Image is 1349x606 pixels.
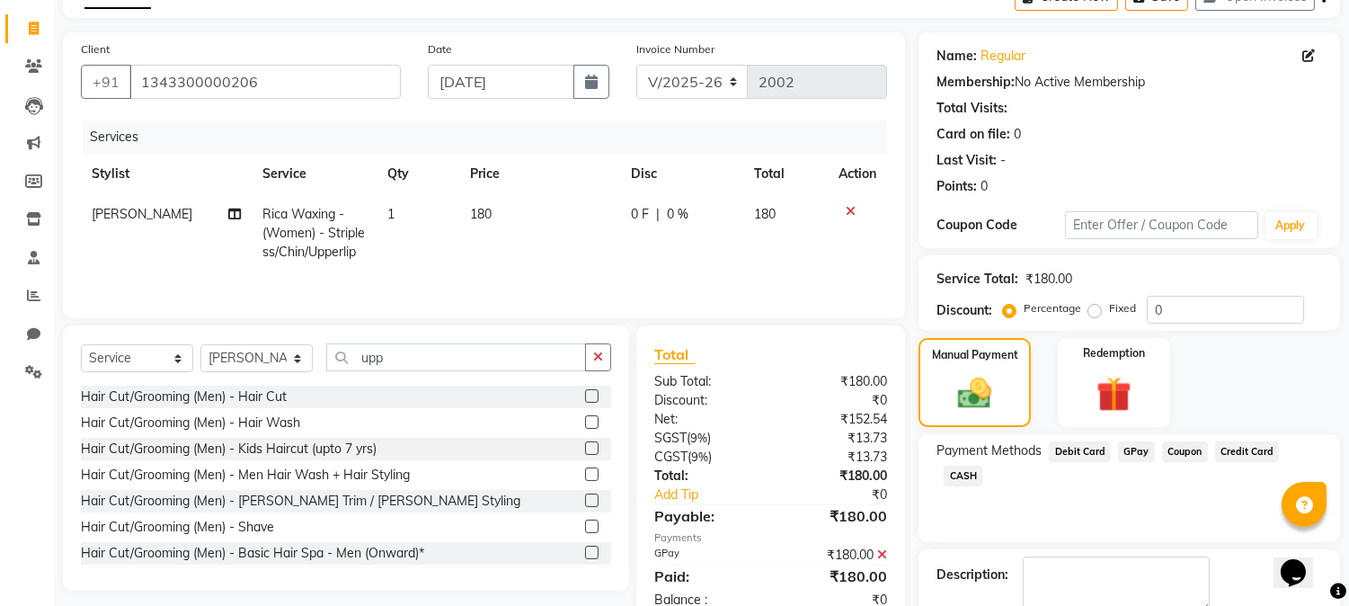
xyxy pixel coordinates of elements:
div: Payable: [641,505,771,527]
iframe: chat widget [1274,534,1331,588]
th: Price [459,154,620,194]
span: 9% [691,450,708,464]
th: Total [744,154,829,194]
div: ₹180.00 [771,372,901,391]
label: Client [81,41,110,58]
div: ₹180.00 [1025,270,1072,289]
span: Payment Methods [936,441,1042,460]
span: | [656,205,660,224]
span: Rica Waxing - (Women) - Stripless/Chin/Upperlip [263,206,366,260]
span: GPay [1118,441,1155,462]
div: Discount: [641,391,771,410]
span: 0 % [667,205,688,224]
span: 1 [387,206,395,222]
span: 180 [755,206,777,222]
label: Redemption [1083,345,1145,361]
div: Description: [936,566,1008,584]
span: CGST [654,449,688,465]
a: Add Tip [641,486,793,504]
div: ( ) [641,429,771,448]
span: Coupon [1162,441,1208,462]
div: Membership: [936,73,1015,92]
div: 0 [981,177,988,196]
div: Hair Cut/Grooming (Men) - Kids Haircut (upto 7 yrs) [81,440,377,459]
th: Stylist [81,154,253,194]
div: Last Visit: [936,151,997,170]
th: Disc [620,154,743,194]
div: Points: [936,177,977,196]
div: Hair Cut/Grooming (Men) - [PERSON_NAME] Trim / [PERSON_NAME] Styling [81,492,520,511]
span: Total [654,345,696,364]
label: Date [428,41,452,58]
span: CASH [944,466,982,486]
div: ₹180.00 [771,566,901,587]
div: ₹0 [793,486,901,504]
div: Hair Cut/Grooming (Men) - Shave [81,518,274,537]
span: 9% [690,431,707,445]
div: Hair Cut/Grooming (Men) - Men Hair Wash + Hair Styling [81,466,410,485]
div: Hair Cut/Grooming (Men) - Basic Hair Spa - Men (Onward)* [81,544,424,563]
span: Debit Card [1049,441,1111,462]
div: Paid: [641,566,771,587]
img: _cash.svg [947,374,1001,413]
button: +91 [81,65,131,99]
div: Service Total: [936,270,1018,289]
div: Services [83,120,901,154]
div: Hair Cut/Grooming (Men) - Hair Cut [81,388,287,406]
a: Regular [981,47,1025,66]
button: Apply [1265,212,1317,239]
div: ₹152.54 [771,410,901,429]
div: ₹180.00 [771,467,901,486]
th: Action [828,154,887,194]
div: Sub Total: [641,372,771,391]
span: 180 [470,206,492,222]
span: Credit Card [1215,441,1280,462]
label: Invoice Number [636,41,714,58]
label: Percentage [1024,300,1081,316]
div: Hair Cut/Grooming (Men) - Hair Wash [81,414,300,432]
th: Qty [377,154,459,194]
div: Card on file: [936,125,1010,144]
div: Total: [641,467,771,486]
label: Manual Payment [932,347,1018,363]
div: No Active Membership [936,73,1322,92]
label: Fixed [1109,300,1136,316]
input: Search by Name/Mobile/Email/Code [129,65,401,99]
span: SGST [654,430,687,446]
div: ₹180.00 [771,505,901,527]
th: Service [253,154,377,194]
div: Name: [936,47,977,66]
div: Coupon Code [936,216,1065,235]
img: _gift.svg [1086,372,1142,416]
div: Payments [654,530,887,546]
input: Search or Scan [326,343,586,371]
div: ₹180.00 [771,546,901,565]
div: Discount: [936,301,992,320]
div: ₹0 [771,391,901,410]
div: Net: [641,410,771,429]
div: 0 [1014,125,1021,144]
input: Enter Offer / Coupon Code [1065,211,1257,239]
span: 0 F [631,205,649,224]
div: ( ) [641,448,771,467]
div: - [1000,151,1006,170]
div: ₹13.73 [771,429,901,448]
span: [PERSON_NAME] [92,206,192,222]
div: ₹13.73 [771,448,901,467]
div: Total Visits: [936,99,1007,118]
div: GPay [641,546,771,565]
